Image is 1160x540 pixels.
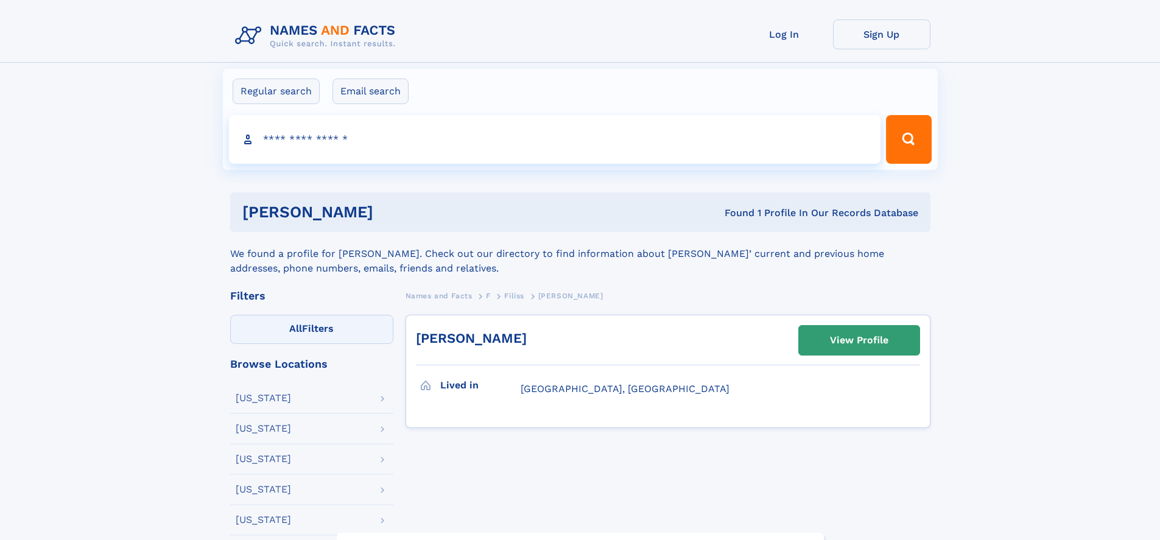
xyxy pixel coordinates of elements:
[242,205,549,220] h1: [PERSON_NAME]
[233,79,320,104] label: Regular search
[799,326,919,355] a: View Profile
[538,292,603,300] span: [PERSON_NAME]
[230,232,930,276] div: We found a profile for [PERSON_NAME]. Check out our directory to find information about [PERSON_N...
[236,424,291,433] div: [US_STATE]
[416,331,527,346] a: [PERSON_NAME]
[230,359,393,370] div: Browse Locations
[486,292,491,300] span: F
[486,288,491,303] a: F
[833,19,930,49] a: Sign Up
[332,79,409,104] label: Email search
[289,323,302,334] span: All
[504,288,524,303] a: Filiss
[230,315,393,344] label: Filters
[236,485,291,494] div: [US_STATE]
[521,383,729,394] span: [GEOGRAPHIC_DATA], [GEOGRAPHIC_DATA]
[736,19,833,49] a: Log In
[886,115,931,164] button: Search Button
[229,115,881,164] input: search input
[440,375,521,396] h3: Lived in
[406,288,473,303] a: Names and Facts
[236,515,291,525] div: [US_STATE]
[230,19,406,52] img: Logo Names and Facts
[236,393,291,403] div: [US_STATE]
[504,292,524,300] span: Filiss
[549,206,918,220] div: Found 1 Profile In Our Records Database
[236,454,291,464] div: [US_STATE]
[230,290,393,301] div: Filters
[830,326,888,354] div: View Profile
